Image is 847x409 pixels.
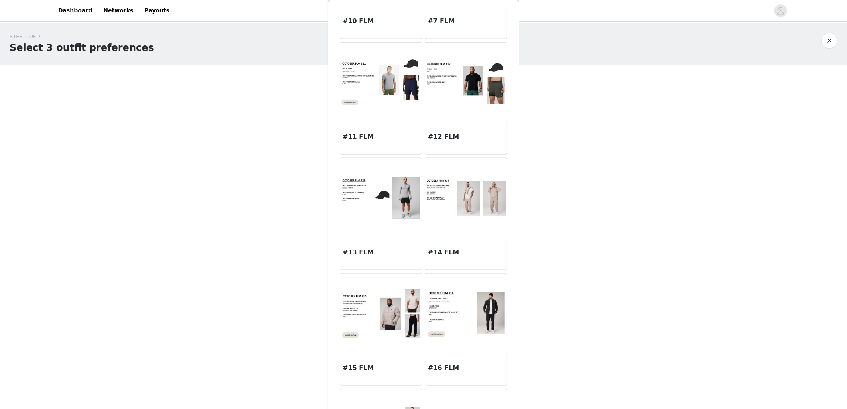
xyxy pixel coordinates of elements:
[343,363,419,373] h3: #15 FLM
[53,2,97,20] a: Dashboard
[10,33,154,41] div: STEP 1 OF 7
[343,132,419,142] h3: #11 FLM
[340,288,422,340] img: #15 FLM
[343,16,419,26] h3: #10 FLM
[98,2,138,20] a: Networks
[428,363,504,373] h3: #16 FLM
[428,248,504,257] h3: #14 FLM
[340,59,422,106] img: #11 FLM
[340,175,422,221] img: #13 FLM
[425,289,507,338] img: #16 FLM
[425,178,507,218] img: #14 FLM
[428,16,504,26] h3: #7 FLM
[428,132,504,142] h3: #12 FLM
[425,60,507,104] img: #12 FLM
[777,4,784,17] div: avatar
[343,248,419,257] h3: #13 FLM
[10,41,154,55] h1: Select 3 outfit preferences
[140,2,174,20] a: Payouts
